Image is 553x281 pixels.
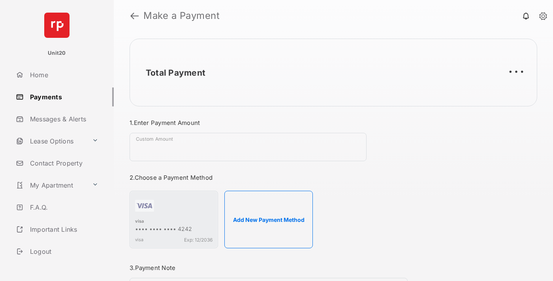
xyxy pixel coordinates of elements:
[130,174,408,181] h3: 2. Choose a Payment Method
[224,191,313,248] button: Add New Payment Method
[135,218,213,225] div: visa
[13,110,114,128] a: Messages & Alerts
[130,119,408,127] h3: 1. Enter Payment Amount
[130,264,408,272] h3: 3. Payment Note
[130,191,218,248] div: visa•••• •••• •••• 4242visaExp: 12/2036
[135,225,213,234] div: •••• •••• •••• 4242
[48,49,66,57] p: Unit20
[13,65,114,84] a: Home
[13,132,89,151] a: Lease Options
[143,11,220,20] strong: Make a Payment
[146,68,205,78] h2: Total Payment
[13,87,114,106] a: Payments
[44,13,70,38] img: svg+xml;base64,PHN2ZyB4bWxucz0iaHR0cDovL3d3dy53My5vcmcvMjAwMC9zdmciIHdpZHRoPSI2NCIgaGVpZ2h0PSI2NC...
[13,198,114,217] a: F.A.Q.
[13,220,102,239] a: Important Links
[13,154,114,173] a: Contact Property
[13,242,114,261] a: Logout
[13,176,89,195] a: My Apartment
[135,237,143,243] span: visa
[184,237,213,243] span: Exp: 12/2036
